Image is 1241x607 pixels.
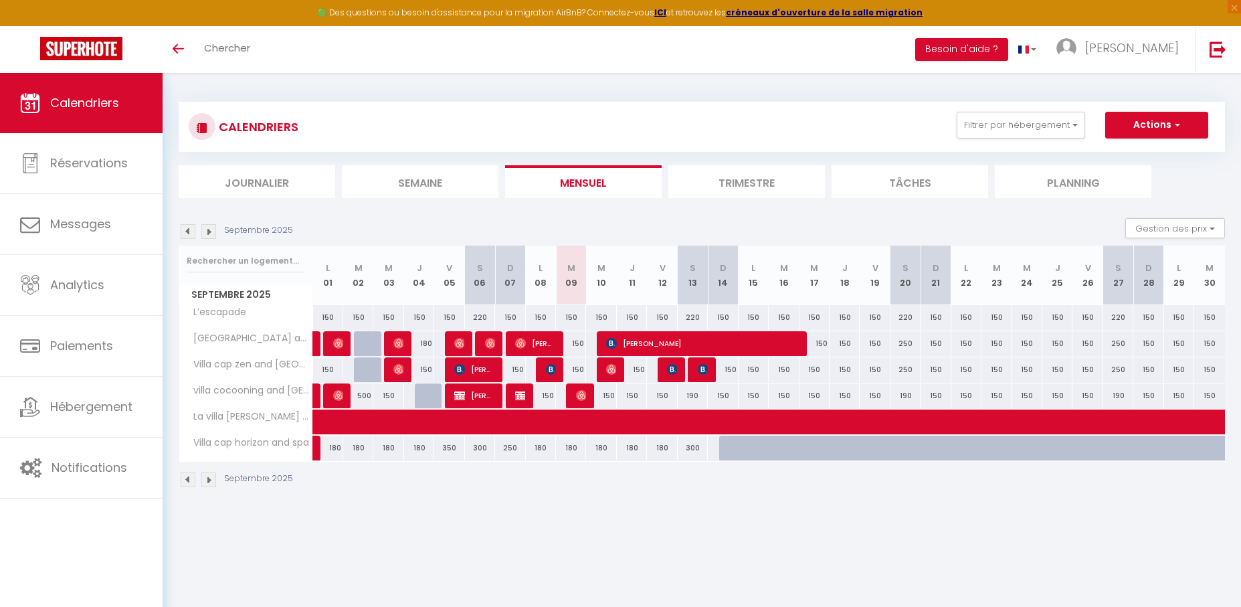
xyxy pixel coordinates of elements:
button: Filtrer par hébergement [957,112,1085,139]
div: 150 [739,383,769,408]
span: Villa cap horizon and spa [181,436,312,450]
abbr: M [567,262,575,274]
div: 220 [678,305,708,330]
abbr: M [993,262,1001,274]
div: 250 [890,331,921,356]
div: 150 [799,305,830,330]
div: 300 [465,436,495,460]
div: 190 [890,383,921,408]
div: 150 [556,357,586,382]
div: 150 [434,305,464,330]
div: 150 [860,383,890,408]
div: 150 [586,305,616,330]
div: 150 [586,383,616,408]
p: Septembre 2025 [224,472,293,485]
div: 150 [526,305,556,330]
a: ... [PERSON_NAME] [1046,26,1196,73]
div: 150 [1133,383,1163,408]
abbr: S [1115,262,1121,274]
th: 10 [586,246,616,305]
div: 150 [921,383,951,408]
div: 150 [830,357,860,382]
a: créneaux d'ouverture de la salle migration [726,7,923,18]
div: 150 [708,357,738,382]
span: [GEOGRAPHIC_DATA] and [GEOGRAPHIC_DATA] [181,331,315,346]
abbr: V [446,262,452,274]
div: 250 [1103,331,1133,356]
abbr: D [507,262,514,274]
abbr: D [720,262,727,274]
a: Chercher [194,26,260,73]
th: 04 [404,246,434,305]
div: 250 [890,357,921,382]
span: villa cocooning and [GEOGRAPHIC_DATA] [181,383,315,398]
div: 150 [739,305,769,330]
div: 150 [556,305,586,330]
th: 16 [769,246,799,305]
div: 150 [921,305,951,330]
abbr: M [597,262,605,274]
img: ... [1056,38,1076,58]
div: 150 [1164,383,1194,408]
div: 150 [799,331,830,356]
span: Yoann Helies [333,331,343,356]
th: 18 [830,246,860,305]
div: 150 [769,305,799,330]
div: 150 [708,383,738,408]
th: 05 [434,246,464,305]
abbr: L [1177,262,1181,274]
th: 29 [1164,246,1194,305]
span: La villa [PERSON_NAME] and [GEOGRAPHIC_DATA] [181,410,315,424]
li: Journalier [179,165,335,198]
img: Super Booking [40,37,122,60]
div: 150 [495,305,525,330]
span: [PERSON_NAME] [698,357,708,382]
span: [PERSON_NAME] [667,357,677,382]
div: 150 [708,305,738,330]
div: 150 [1164,305,1194,330]
th: 22 [951,246,981,305]
span: [PERSON_NAME] [546,357,556,382]
div: 150 [1194,383,1225,408]
th: 24 [1012,246,1042,305]
div: 150 [1042,305,1072,330]
th: 01 [313,246,343,305]
span: [PERSON_NAME] [515,331,555,356]
abbr: V [1085,262,1091,274]
div: 150 [1133,305,1163,330]
div: 150 [617,305,647,330]
abbr: D [933,262,939,274]
abbr: S [902,262,909,274]
th: 09 [556,246,586,305]
div: 150 [951,357,981,382]
abbr: V [872,262,878,274]
strong: ICI [654,7,666,18]
th: 14 [708,246,738,305]
div: 220 [1103,305,1133,330]
div: 150 [769,357,799,382]
div: 180 [526,436,556,460]
th: 25 [1042,246,1072,305]
div: 150 [860,357,890,382]
abbr: M [1023,262,1031,274]
div: 180 [404,436,434,460]
div: 150 [769,383,799,408]
div: 180 [556,436,586,460]
div: 150 [1194,357,1225,382]
th: 17 [799,246,830,305]
li: Trimestre [668,165,825,198]
abbr: L [751,262,755,274]
div: 150 [1072,383,1103,408]
span: [PERSON_NAME] [576,383,586,408]
th: 20 [890,246,921,305]
th: 07 [495,246,525,305]
th: 15 [739,246,769,305]
img: logout [1210,41,1226,58]
div: 220 [465,305,495,330]
div: 150 [830,331,860,356]
div: 150 [1042,357,1072,382]
span: Notifications [52,459,127,476]
span: [PERSON_NAME] [333,383,343,408]
abbr: S [690,262,696,274]
div: 500 [343,383,373,408]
